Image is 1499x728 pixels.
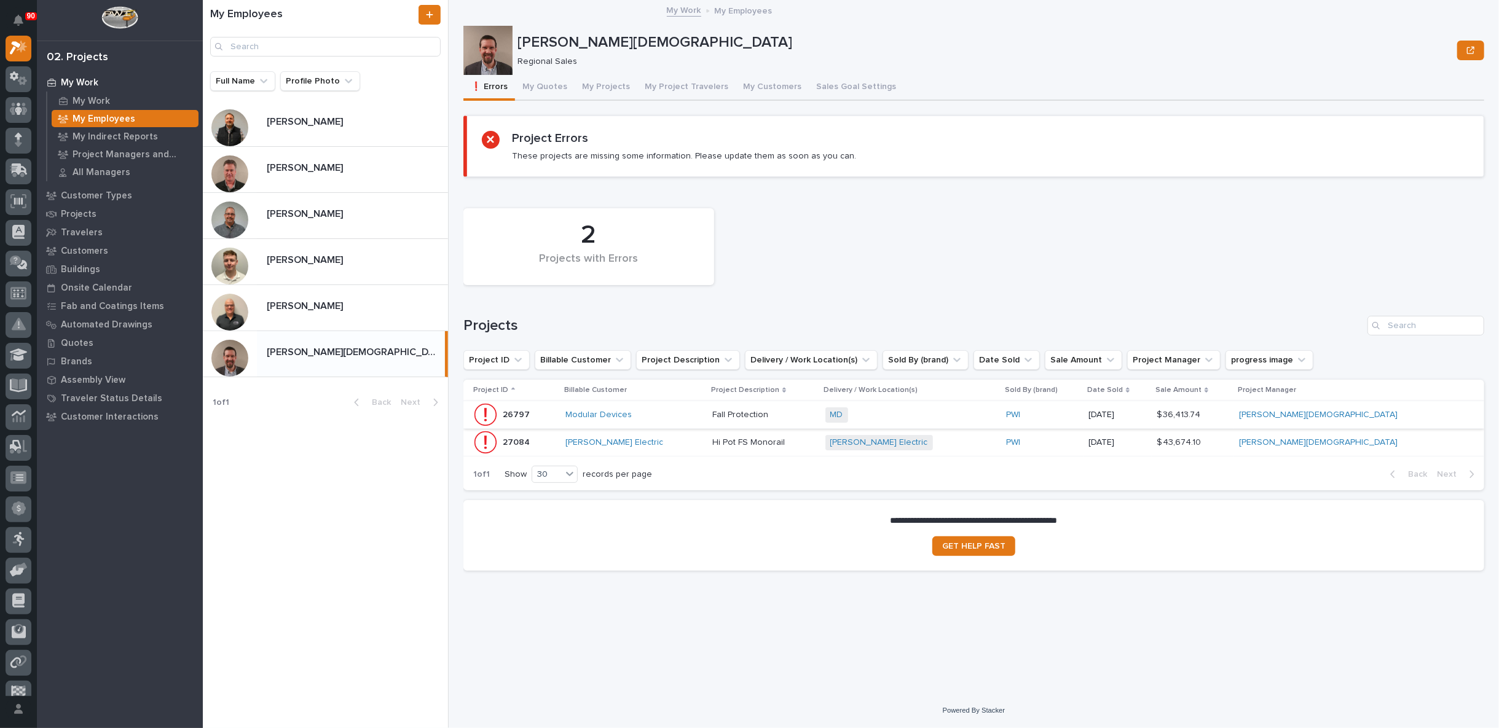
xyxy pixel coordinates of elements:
[73,96,110,107] p: My Work
[1432,469,1484,480] button: Next
[463,460,500,490] p: 1 of 1
[711,383,779,397] p: Project Description
[37,223,203,241] a: Travelers
[512,151,856,162] p: These projects are missing some information. Please update them as soon as you can.
[1239,410,1398,420] a: [PERSON_NAME][DEMOGRAPHIC_DATA]
[712,435,787,448] p: Hi Pot FS Monorail
[61,190,132,202] p: Customer Types
[6,7,31,33] button: Notifications
[73,131,158,143] p: My Indirect Reports
[73,149,194,160] p: Project Managers and Engineers
[463,317,1363,335] h1: Projects
[942,542,1005,550] span: GET HELP FAST
[61,412,159,423] p: Customer Interactions
[37,407,203,426] a: Customer Interactions
[61,338,93,349] p: Quotes
[267,160,345,174] p: [PERSON_NAME]
[1088,437,1147,448] p: [DATE]
[1045,350,1122,370] button: Sale Amount
[1005,383,1058,397] p: Sold By (brand)
[974,350,1040,370] button: Date Sold
[37,186,203,205] a: Customer Types
[1006,437,1020,448] a: PWI
[1367,316,1484,335] input: Search
[280,71,360,91] button: Profile Photo
[15,15,31,34] div: Notifications90
[667,2,701,17] a: My Work
[583,469,652,480] p: records per page
[932,536,1015,556] a: GET HELP FAST
[267,114,345,128] p: [PERSON_NAME]
[565,437,663,448] a: [PERSON_NAME] Electric
[809,75,903,101] button: Sales Goal Settings
[463,75,515,101] button: ❗ Errors
[1006,410,1020,420] a: PWI
[715,3,773,17] p: My Employees
[1157,407,1203,420] p: $ 36,413.74
[61,393,162,404] p: Traveler Status Details
[37,352,203,370] a: Brands
[364,397,391,408] span: Back
[210,37,441,57] div: Search
[47,110,203,127] a: My Employees
[37,334,203,352] a: Quotes
[463,401,1484,429] tr: 2679726797 Modular Devices Fall ProtectionFall Protection MD PWI [DATE]$ 36,413.74$ 36,413.74 [PE...
[575,75,637,101] button: My Projects
[463,429,1484,456] tr: 2708427084 [PERSON_NAME] Electric Hi Pot FS MonorailHi Pot FS Monorail [PERSON_NAME] Electric PWI...
[736,75,809,101] button: My Customers
[484,252,693,278] div: Projects with Errors
[73,114,135,125] p: My Employees
[1437,469,1464,480] span: Next
[37,315,203,334] a: Automated Drawings
[203,388,239,418] p: 1 of 1
[203,239,448,285] a: [PERSON_NAME][PERSON_NAME]
[267,344,443,358] p: [PERSON_NAME][DEMOGRAPHIC_DATA]
[210,8,416,22] h1: My Employees
[532,468,562,481] div: 30
[61,246,108,257] p: Customers
[745,350,878,370] button: Delivery / Work Location(s)
[1380,469,1432,480] button: Back
[37,73,203,92] a: My Work
[1238,383,1296,397] p: Project Manager
[61,264,100,275] p: Buildings
[1127,350,1221,370] button: Project Manager
[210,71,275,91] button: Full Name
[517,34,1452,52] p: [PERSON_NAME][DEMOGRAPHIC_DATA]
[1087,383,1123,397] p: Date Sold
[463,350,530,370] button: Project ID
[267,252,345,266] p: [PERSON_NAME]
[824,383,918,397] p: Delivery / Work Location(s)
[37,389,203,407] a: Traveler Status Details
[517,57,1447,67] p: Regional Sales
[203,193,448,239] a: [PERSON_NAME][PERSON_NAME]
[943,706,1005,714] a: Powered By Stacker
[830,410,843,420] a: MD
[37,260,203,278] a: Buildings
[61,301,164,312] p: Fab and Coatings Items
[503,407,532,420] p: 26797
[37,241,203,260] a: Customers
[505,469,527,480] p: Show
[101,6,138,29] img: Workspace Logo
[883,350,969,370] button: Sold By (brand)
[203,101,448,147] a: [PERSON_NAME][PERSON_NAME]
[37,297,203,315] a: Fab and Coatings Items
[37,278,203,297] a: Onsite Calendar
[47,163,203,181] a: All Managers
[47,146,203,163] a: Project Managers and Engineers
[1088,410,1147,420] p: [DATE]
[564,383,627,397] p: Billable Customer
[61,375,125,386] p: Assembly View
[401,397,428,408] span: Next
[37,205,203,223] a: Projects
[267,206,345,220] p: [PERSON_NAME]
[512,131,588,146] h2: Project Errors
[61,356,92,367] p: Brands
[503,435,532,448] p: 27084
[203,147,448,193] a: [PERSON_NAME][PERSON_NAME]
[203,331,448,377] a: [PERSON_NAME][DEMOGRAPHIC_DATA][PERSON_NAME][DEMOGRAPHIC_DATA]
[636,350,740,370] button: Project Description
[712,407,771,420] p: Fall Protection
[73,167,130,178] p: All Managers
